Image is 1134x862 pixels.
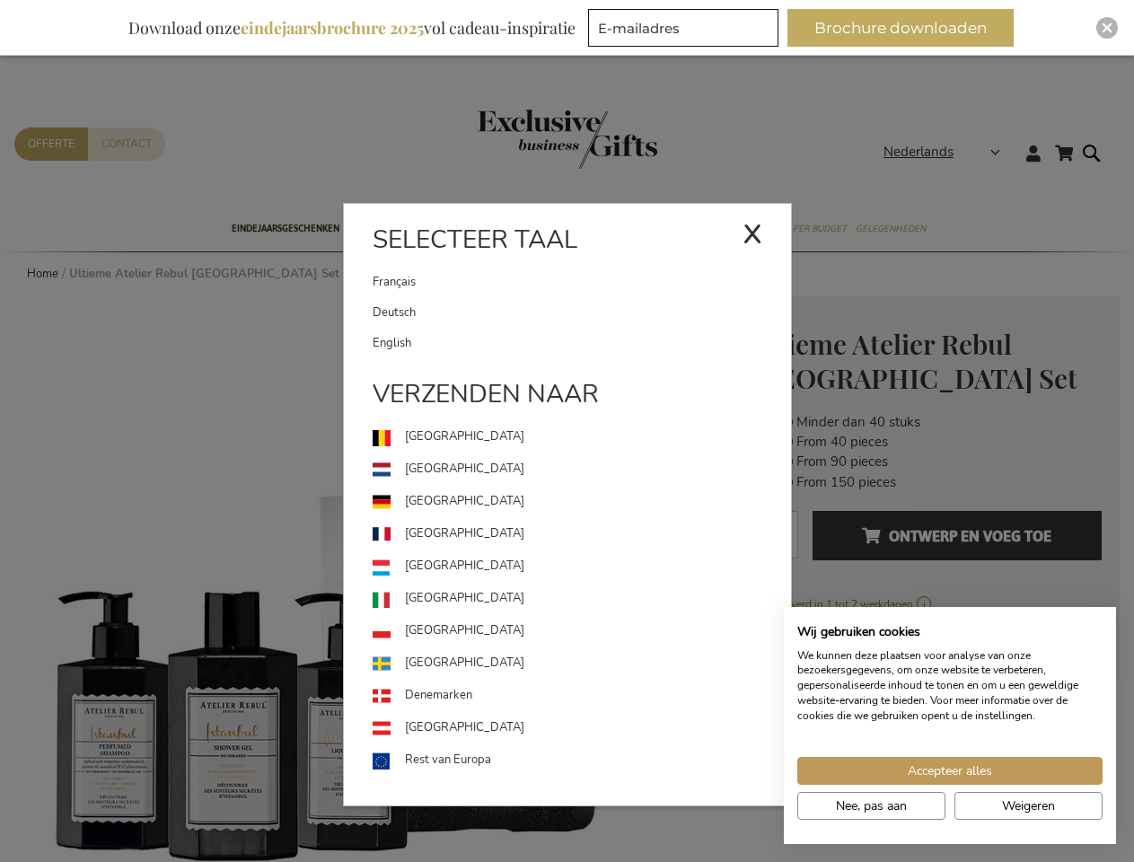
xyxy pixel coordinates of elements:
[344,376,791,421] div: Verzenden naar
[743,205,762,259] div: x
[373,328,791,358] a: English
[373,680,791,712] a: Denemarken
[797,757,1103,785] button: Accepteer alle cookies
[373,453,791,486] a: [GEOGRAPHIC_DATA]
[373,297,791,328] a: Deutsch
[373,486,791,518] a: [GEOGRAPHIC_DATA]
[908,761,992,780] span: Accepteer alles
[373,583,791,615] a: [GEOGRAPHIC_DATA]
[1102,22,1112,33] img: Close
[373,712,791,744] a: [GEOGRAPHIC_DATA]
[373,550,791,583] a: [GEOGRAPHIC_DATA]
[344,222,791,267] div: Selecteer taal
[588,9,778,47] input: E-mailadres
[120,9,584,47] div: Download onze vol cadeau-inspiratie
[241,17,424,39] b: eindejaarsbrochure 2025
[836,796,907,815] span: Nee, pas aan
[797,647,1103,723] p: We kunnen deze plaatsen voor analyse van onze bezoekersgegevens, om onze website te verbeteren, g...
[797,792,945,820] button: Pas cookie voorkeuren aan
[373,615,791,647] a: [GEOGRAPHIC_DATA]
[1002,796,1055,815] span: Weigeren
[373,744,791,777] a: Rest van Europa
[373,518,791,550] a: [GEOGRAPHIC_DATA]
[787,9,1014,47] button: Brochure downloaden
[373,647,791,680] a: [GEOGRAPHIC_DATA]
[954,792,1103,820] button: Alle cookies weigeren
[588,9,784,52] form: marketing offers and promotions
[1096,17,1118,39] div: Close
[797,624,1103,640] h2: Wij gebruiken cookies
[373,267,743,297] a: Français
[373,421,791,453] a: [GEOGRAPHIC_DATA]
